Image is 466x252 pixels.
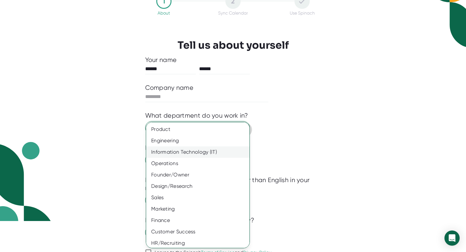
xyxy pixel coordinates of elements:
[146,146,249,158] div: Information Technology (IT)
[444,230,460,246] div: Open Intercom Messenger
[146,158,249,169] div: Operations
[146,192,249,203] div: Sales
[146,124,249,135] div: Product
[146,237,249,249] div: HR/Recruiting
[146,181,249,192] div: Design/Research
[146,215,249,226] div: Finance
[146,203,249,215] div: Marketing
[146,135,249,146] div: Engineering
[146,169,249,181] div: Founder/Owner
[146,226,249,237] div: Customer Success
